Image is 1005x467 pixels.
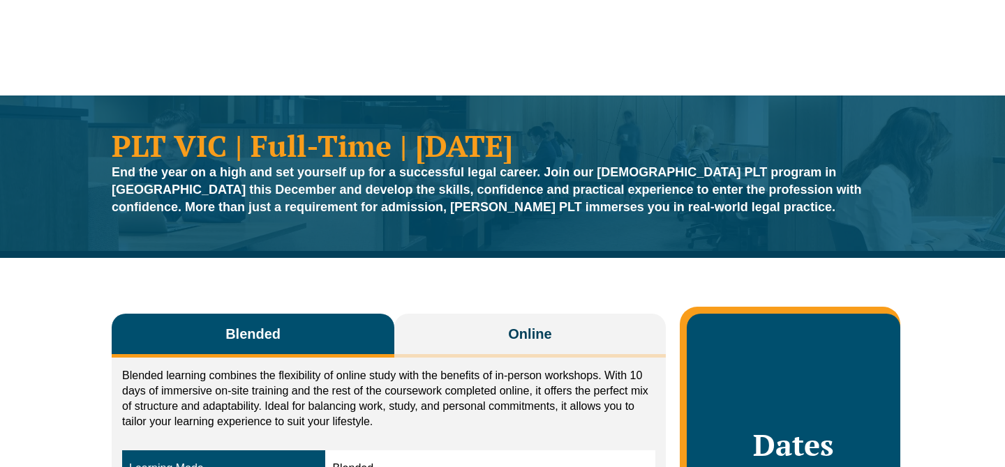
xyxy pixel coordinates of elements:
[112,130,893,160] h1: PLT VIC | Full-Time | [DATE]
[701,427,886,462] h2: Dates
[508,324,551,344] span: Online
[122,368,655,429] p: Blended learning combines the flexibility of online study with the benefits of in-person workshop...
[112,165,862,214] strong: End the year on a high and set yourself up for a successful legal career. Join our [DEMOGRAPHIC_D...
[225,324,281,344] span: Blended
